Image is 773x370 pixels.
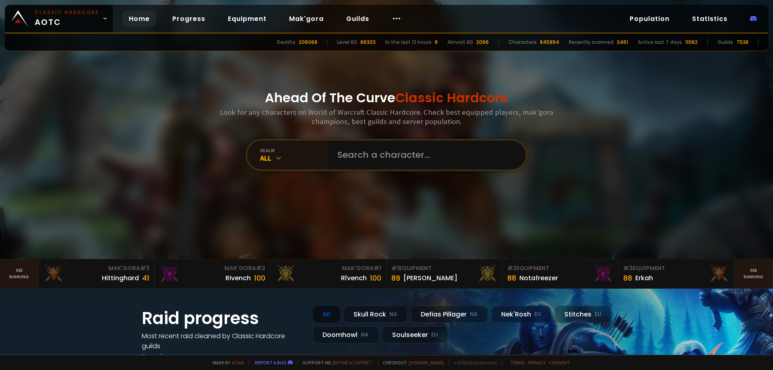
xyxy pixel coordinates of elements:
[519,273,558,283] div: Notafreezer
[549,360,570,366] a: Consent
[510,360,525,366] a: Terms
[528,360,546,366] a: Privacy
[5,5,113,32] a: Classic HardcoreAOTC
[232,360,244,366] a: a fan
[382,326,448,343] div: Soulseeker
[166,10,212,27] a: Progress
[623,264,632,272] span: # 3
[431,331,438,339] small: EU
[256,264,265,272] span: # 2
[140,264,149,272] span: # 3
[595,310,601,318] small: EU
[283,10,330,27] a: Mak'gora
[623,273,632,283] div: 88
[389,310,397,318] small: NA
[341,273,367,283] div: Rîvench
[142,331,303,351] h4: Most recent raid cleaned by Classic Hardcore guilds
[717,39,733,46] div: Guilds
[255,360,286,366] a: Report a bug
[159,264,265,273] div: Mak'Gora
[122,10,156,27] a: Home
[208,360,244,366] span: Made by
[298,360,373,366] span: Support me,
[333,141,516,169] input: Search a character...
[411,306,488,323] div: Defias Pillager
[142,306,303,331] h1: Raid progress
[217,107,556,126] h3: Look for any characters on World of Warcraft Classic Hardcore. Check best equipped players, mak'g...
[386,259,502,288] a: #1Equipment89[PERSON_NAME]
[35,9,99,16] small: Classic Hardcore
[385,39,432,46] div: In the last 12 hours
[617,39,628,46] div: 3461
[638,39,682,46] div: Active last 7 days
[260,153,328,163] div: All
[391,264,399,272] span: # 1
[225,273,251,283] div: Rivench
[686,10,734,27] a: Statistics
[43,264,149,273] div: Mak'Gora
[507,264,613,273] div: Equipment
[271,259,386,288] a: Mak'Gora#1Rîvench100
[102,273,139,283] div: Hittinghard
[470,310,478,318] small: NA
[378,360,444,366] span: Checkout
[554,306,612,323] div: Stitches
[395,89,508,107] span: Classic Hardcore
[299,39,317,46] div: 206068
[155,259,271,288] a: Mak'Gora#2Rivench100
[265,88,508,107] h1: Ahead Of The Curve
[35,9,99,28] span: AOTC
[507,273,516,283] div: 88
[508,39,537,46] div: Characters
[361,331,369,339] small: NA
[635,273,653,283] div: Erkah
[540,39,559,46] div: 845894
[623,10,676,27] a: Population
[39,259,155,288] a: Mak'Gora#3Hittinghard41
[507,264,517,272] span: # 2
[277,39,296,46] div: Deaths
[391,264,497,273] div: Equipment
[260,147,328,153] div: realm
[736,39,748,46] div: 7538
[312,326,379,343] div: Doomhowl
[447,39,473,46] div: Almost 60
[569,39,614,46] div: Recently scanned
[685,39,698,46] div: 11062
[734,259,773,288] a: Seeranking
[476,39,489,46] div: 2066
[343,306,407,323] div: Skull Rock
[142,351,194,361] a: See all progress
[142,273,149,283] div: 41
[618,259,734,288] a: #3Equipment88Erkah
[333,360,373,366] a: Buy me a coffee
[491,306,551,323] div: Nek'Rosh
[502,259,618,288] a: #2Equipment88Notafreezer
[360,39,376,46] div: 66303
[409,360,444,366] a: [DOMAIN_NAME]
[435,39,438,46] div: 8
[275,264,381,273] div: Mak'Gora
[623,264,729,273] div: Equipment
[403,273,457,283] div: [PERSON_NAME]
[391,273,400,283] div: 89
[254,273,265,283] div: 100
[221,10,273,27] a: Equipment
[370,273,381,283] div: 100
[374,264,381,272] span: # 1
[340,10,376,27] a: Guilds
[337,39,357,46] div: Level 60
[449,360,497,366] span: v. d752d5 - production
[312,306,340,323] div: All
[534,310,541,318] small: EU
